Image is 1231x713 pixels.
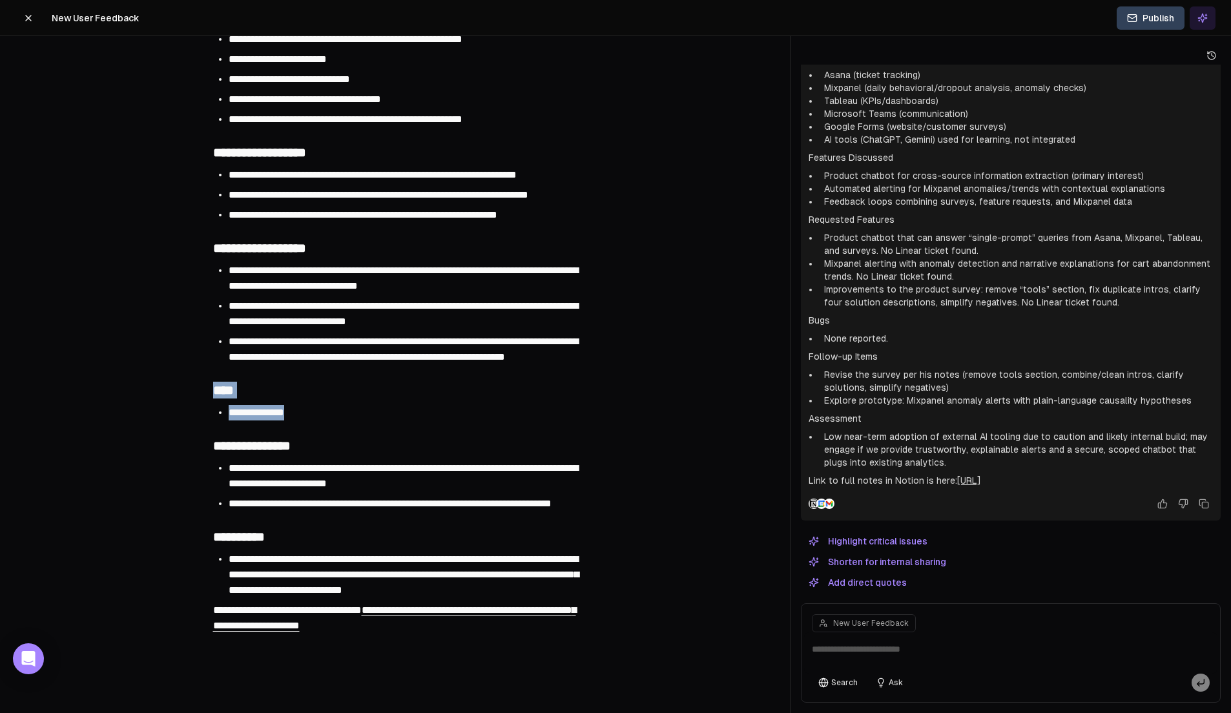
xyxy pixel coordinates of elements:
[819,195,1213,208] li: Feedback loops combining surveys, feature requests, and Mixpanel data
[819,169,1213,182] li: Product chatbot for cross-source information extraction (primary interest)
[809,213,1213,226] h3: Requested Features
[809,499,819,509] img: Notion
[819,257,1213,283] li: Mixpanel alerting with anomaly detection and narrative explanations for cart abandonment trends. ...
[819,283,1213,309] li: Improvements to the product survey: remove “tools” section, fix duplicate intros, clarify four so...
[869,674,909,692] button: Ask
[809,474,1213,487] p: Link to full notes in Notion is here:
[819,107,1213,120] li: Microsoft Teams (communication)
[801,575,915,590] button: Add direct quotes
[824,499,834,509] img: Gmail
[819,94,1213,107] li: Tableau (KPIs/dashboards)
[1117,6,1184,30] button: Publish
[13,643,44,674] div: Open Intercom Messenger
[809,314,1213,327] h3: Bugs
[833,618,909,628] span: New User Feedback
[812,674,864,692] button: Search
[801,533,935,549] button: Highlight critical issues
[819,430,1213,469] li: Low near-term adoption of external AI tooling due to caution and likely internal build; may engag...
[819,394,1213,407] li: Explore prototype: Mixpanel anomaly alerts with plain-language causality hypotheses
[819,182,1213,195] li: Automated alerting for Mixpanel anomalies/trends with contextual explanations
[819,368,1213,394] li: Revise the survey per his notes (remove tools section, combine/clean intros, clarify solutions, s...
[816,499,827,509] img: Google Calendar
[801,554,954,570] button: Shorten for internal sharing
[819,81,1213,94] li: Mixpanel (daily behavioral/dropout analysis, anomaly checks)
[819,120,1213,133] li: Google Forms (website/customer surveys)
[957,475,980,486] a: [URL]
[809,412,1213,425] h3: Assessment
[52,12,139,25] span: New User Feedback
[819,332,1213,345] li: None reported.
[819,231,1213,257] li: Product chatbot that can answer “single-prompt” queries from Asana, Mixpanel, Tableau, and survey...
[809,151,1213,164] h3: Features Discussed
[819,133,1213,146] li: AI tools (ChatGPT, Gemini) used for learning, not integrated
[809,350,1213,363] h3: Follow-up Items
[819,68,1213,81] li: Asana (ticket tracking)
